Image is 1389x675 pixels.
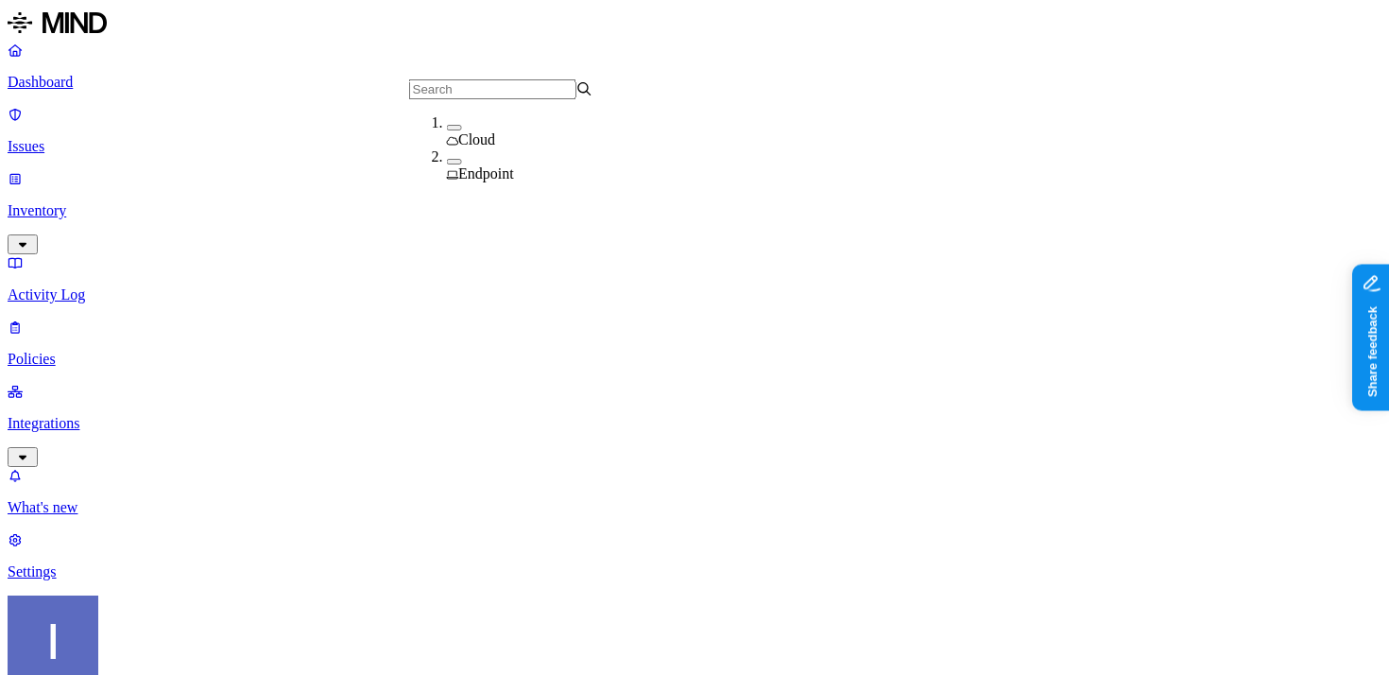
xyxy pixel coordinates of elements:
p: Integrations [8,415,1381,432]
input: Search [409,79,576,99]
span: Cloud [458,131,495,147]
p: Policies [8,351,1381,368]
a: Inventory [8,170,1381,251]
p: Inventory [8,202,1381,219]
a: Dashboard [8,42,1381,91]
a: Settings [8,531,1381,580]
a: Issues [8,106,1381,155]
span: Endpoint [458,165,514,182]
p: What's new [8,499,1381,516]
a: Policies [8,319,1381,368]
p: Dashboard [8,74,1381,91]
p: Issues [8,138,1381,155]
img: MIND [8,8,107,38]
a: Integrations [8,383,1381,464]
p: Settings [8,563,1381,580]
p: Activity Log [8,286,1381,303]
a: MIND [8,8,1381,42]
a: What's new [8,467,1381,516]
a: Activity Log [8,254,1381,303]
